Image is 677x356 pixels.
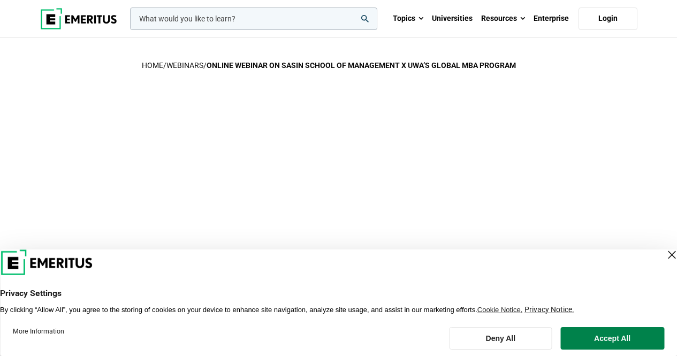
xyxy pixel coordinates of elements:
p: / / [142,59,536,71]
strong: Online Webinar on Sasin School of Management x UWA’s Global MBA Program [207,61,516,70]
a: Webinars [166,61,203,70]
a: Login [579,7,637,30]
a: home [142,61,163,70]
iframe: YouTube video player [142,82,536,296]
input: woocommerce-product-search-field-0 [130,7,377,30]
